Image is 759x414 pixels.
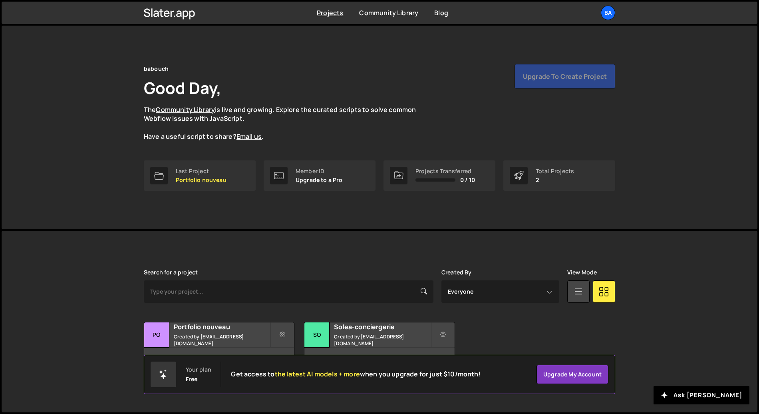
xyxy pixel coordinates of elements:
small: Created by [EMAIL_ADDRESS][DOMAIN_NAME] [174,333,270,347]
p: The is live and growing. Explore the curated scripts to solve common Webflow issues with JavaScri... [144,105,431,141]
div: Projects Transferred [415,168,475,174]
div: Free [186,376,198,382]
a: Upgrade my account [536,365,608,384]
a: Blog [434,8,448,17]
p: Portfolio nouveau [176,177,227,183]
a: Community Library [156,105,215,114]
label: Created By [441,269,472,276]
div: Po [144,322,169,348]
span: the latest AI models + more [275,370,360,378]
a: ba [601,6,615,20]
label: Search for a project [144,269,198,276]
div: babouch [144,64,169,74]
span: 0 / 10 [460,177,475,183]
div: 8 pages, last updated by [DATE] [144,348,294,372]
button: Ask [PERSON_NAME] [654,386,749,404]
p: 2 [536,177,574,183]
div: Total Projects [536,168,574,174]
a: Po Portfolio nouveau Created by [EMAIL_ADDRESS][DOMAIN_NAME] 8 pages, last updated by [DATE] [144,322,294,372]
small: Created by [EMAIL_ADDRESS][DOMAIN_NAME] [334,333,430,347]
a: Community Library [359,8,418,17]
h2: Solea-conciergerie [334,322,430,331]
a: Projects [317,8,343,17]
div: So [304,322,330,348]
a: Email us [236,132,262,141]
p: Upgrade to a Pro [296,177,343,183]
div: Member ID [296,168,343,174]
a: So Solea-conciergerie Created by [EMAIL_ADDRESS][DOMAIN_NAME] 2 pages, last updated by [DATE] [304,322,455,372]
input: Type your project... [144,280,433,303]
h2: Portfolio nouveau [174,322,270,331]
div: 2 pages, last updated by [DATE] [304,348,454,372]
div: Your plan [186,366,211,373]
div: Last Project [176,168,227,174]
a: Last Project Portfolio nouveau [144,160,256,191]
h2: Get access to when you upgrade for just $10/month! [231,370,481,378]
h1: Good Day, [144,77,221,99]
label: View Mode [567,269,597,276]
